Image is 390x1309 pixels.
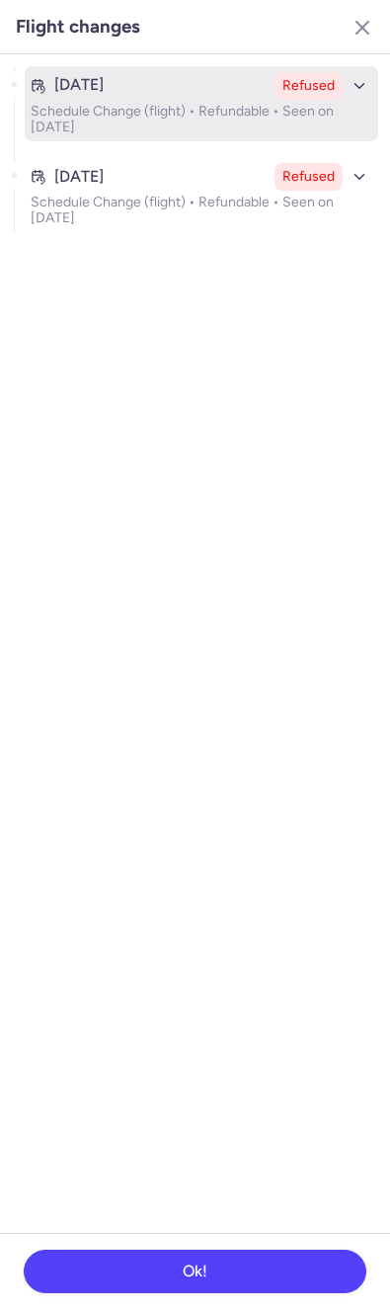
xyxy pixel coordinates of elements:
[31,195,372,226] p: Schedule Change (flight) • Refundable • Seen on [DATE]
[24,1250,366,1293] button: Ok!
[54,76,104,94] time: [DATE]
[25,66,378,141] button: [DATE]RefusedSchedule Change (flight) • Refundable • Seen on [DATE]
[31,104,372,135] p: Schedule Change (flight) • Refundable • Seen on [DATE]
[16,16,140,38] h3: Flight changes
[25,157,378,232] button: [DATE]RefusedSchedule Change (flight) • Refundable • Seen on [DATE]
[282,76,335,96] span: Refused
[282,167,335,187] span: Refused
[54,168,104,186] time: [DATE]
[183,1263,207,1280] span: Ok!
